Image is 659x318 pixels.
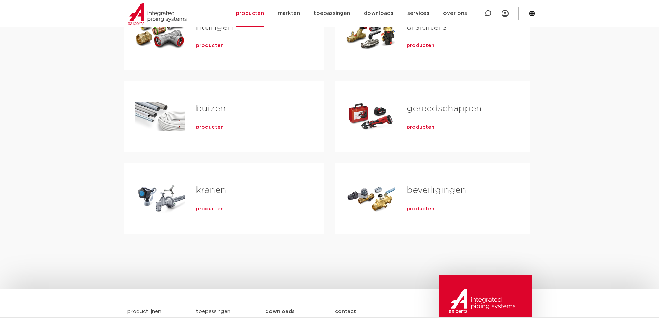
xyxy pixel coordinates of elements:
[196,206,224,212] a: producten
[406,206,434,212] a: producten
[196,22,233,31] a: fittingen
[196,309,230,314] a: toepassingen
[406,124,434,131] a: producten
[196,42,224,49] a: producten
[406,42,434,49] a: producten
[196,186,226,195] a: kranen
[406,22,447,31] a: afsluiters
[406,104,482,113] a: gereedschappen
[127,309,161,314] a: productlijnen
[196,124,224,131] a: producten
[406,186,466,195] a: beveiligingen
[196,104,226,113] a: buizen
